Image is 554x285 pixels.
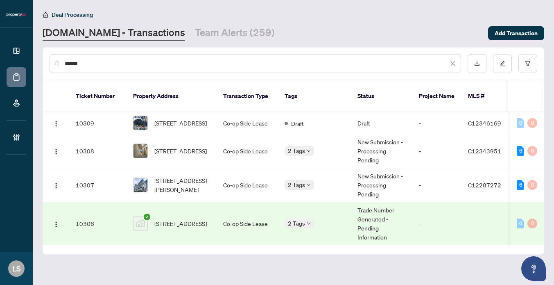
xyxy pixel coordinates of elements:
[53,182,59,189] img: Logo
[154,119,207,128] span: [STREET_ADDRESS]
[133,144,147,158] img: thumbnail-img
[527,180,537,190] div: 0
[517,118,524,128] div: 0
[495,27,538,40] span: Add Transaction
[351,168,412,202] td: New Submission - Processing Pending
[527,146,537,156] div: 0
[468,119,501,127] span: C12346169
[517,146,524,156] div: 6
[53,221,59,228] img: Logo
[69,112,127,134] td: 10309
[43,12,48,18] span: home
[217,202,278,245] td: Co-op Side Lease
[412,80,461,112] th: Project Name
[195,26,275,41] a: Team Alerts (259)
[307,149,311,153] span: down
[52,11,93,18] span: Deal Processing
[521,256,546,281] button: Open asap
[527,219,537,228] div: 0
[493,54,512,73] button: edit
[133,217,147,230] img: thumbnail-img
[527,118,537,128] div: 0
[500,61,505,66] span: edit
[50,116,63,130] button: Logo
[517,180,524,190] div: 6
[450,61,456,66] span: close
[53,121,59,127] img: Logo
[351,134,412,168] td: New Submission - Processing Pending
[412,134,461,168] td: -
[517,219,524,228] div: 0
[525,61,531,66] span: filter
[412,168,461,202] td: -
[69,168,127,202] td: 10307
[133,116,147,130] img: thumbnail-img
[288,219,305,228] span: 2 Tags
[69,202,127,245] td: 10306
[217,80,278,112] th: Transaction Type
[307,221,311,226] span: down
[518,54,537,73] button: filter
[50,217,63,230] button: Logo
[133,178,147,192] img: thumbnail-img
[43,26,185,41] a: [DOMAIN_NAME] - Transactions
[461,80,511,112] th: MLS #
[468,54,486,73] button: download
[154,176,210,194] span: [STREET_ADDRESS][PERSON_NAME]
[50,144,63,157] button: Logo
[288,146,305,155] span: 2 Tags
[351,112,412,134] td: Draft
[7,12,26,17] img: logo
[468,181,501,189] span: C12287272
[351,80,412,112] th: Status
[291,119,304,128] span: Draft
[53,148,59,155] img: Logo
[488,26,544,40] button: Add Transaction
[351,202,412,245] td: Trade Number Generated - Pending Information
[69,80,127,112] th: Ticket Number
[468,147,501,155] span: C12343951
[217,134,278,168] td: Co-op Side Lease
[217,168,278,202] td: Co-op Side Lease
[278,80,351,112] th: Tags
[288,180,305,189] span: 2 Tags
[69,134,127,168] td: 10308
[50,178,63,192] button: Logo
[127,80,217,112] th: Property Address
[154,219,207,228] span: [STREET_ADDRESS]
[144,214,150,220] span: check-circle
[154,146,207,155] span: [STREET_ADDRESS]
[412,202,461,245] td: -
[307,183,311,187] span: down
[412,112,461,134] td: -
[474,61,480,66] span: download
[12,263,21,274] span: LS
[217,112,278,134] td: Co-op Side Lease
